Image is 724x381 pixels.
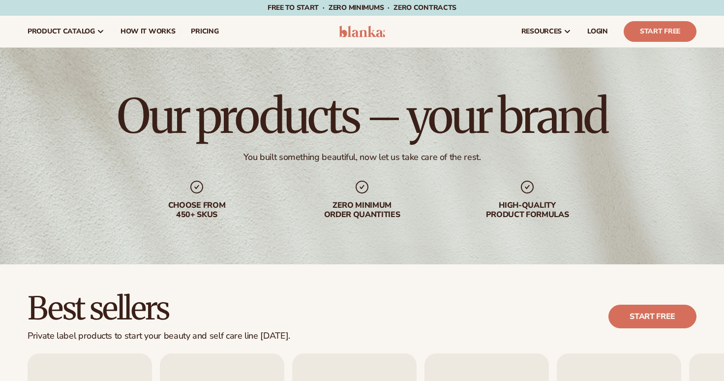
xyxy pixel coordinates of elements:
[513,16,579,47] a: resources
[579,16,616,47] a: LOGIN
[268,3,456,12] span: Free to start · ZERO minimums · ZERO contracts
[117,93,607,140] h1: Our products – your brand
[339,26,386,37] img: logo
[243,152,481,163] div: You built something beautiful, now let us take care of the rest.
[464,201,590,220] div: High-quality product formulas
[624,21,696,42] a: Start Free
[113,16,183,47] a: How It Works
[183,16,226,47] a: pricing
[521,28,562,35] span: resources
[299,201,425,220] div: Zero minimum order quantities
[608,305,696,328] a: Start free
[121,28,176,35] span: How It Works
[587,28,608,35] span: LOGIN
[28,292,290,325] h2: Best sellers
[20,16,113,47] a: product catalog
[134,201,260,220] div: Choose from 450+ Skus
[28,331,290,342] div: Private label products to start your beauty and self care line [DATE].
[191,28,218,35] span: pricing
[28,28,95,35] span: product catalog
